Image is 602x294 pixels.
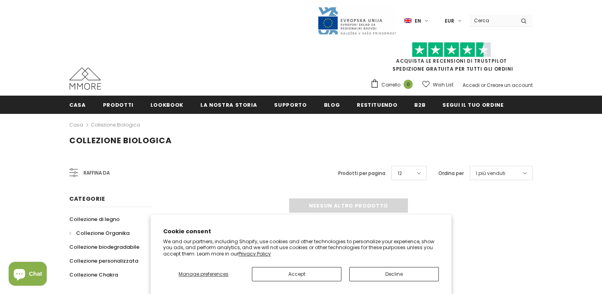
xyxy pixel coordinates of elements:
a: Blog [324,96,340,113]
a: Carrello 0 [370,79,417,91]
a: Acquista le recensioni di TrustPilot [396,58,507,64]
a: Collezione Chakra [69,268,118,282]
span: en [415,17,421,25]
a: Prodotti [103,96,133,113]
button: Decline [349,267,439,281]
img: Casi MMORE [69,67,101,90]
p: We and our partners, including Shopify, use cookies and other technologies to personalize your ex... [163,238,439,257]
span: Casa [69,101,86,109]
img: Javni Razpis [317,6,396,35]
a: Lookbook [150,96,183,113]
span: Lookbook [150,101,183,109]
a: Collezione biologica [91,121,140,128]
a: Wish List [422,78,453,92]
span: SPEDIZIONE GRATUITA PER TUTTI GLI ORDINI [370,46,533,72]
span: EUR [445,17,454,25]
span: Wish List [433,81,453,89]
span: 12 [398,169,402,177]
span: Manage preferences [179,271,229,277]
input: Search Site [469,15,515,26]
a: Collezione biodegradabile [69,240,139,254]
label: Ordina per [438,169,464,177]
span: Collezione biodegradabile [69,243,139,251]
span: Collezione biologica [69,135,172,146]
a: Creare un account [487,82,533,88]
button: Manage preferences [163,267,244,281]
span: La nostra storia [200,101,257,109]
span: Prodotti [103,101,133,109]
a: Privacy Policy [238,250,271,257]
a: La nostra storia [200,96,257,113]
span: I più venduti [476,169,505,177]
span: Collezione di legno [69,215,120,223]
span: Segui il tuo ordine [442,101,503,109]
a: Javni Razpis [317,17,396,24]
span: or [481,82,486,88]
a: Casa [69,96,86,113]
h2: Cookie consent [163,227,439,236]
a: Collezione Organika [69,226,130,240]
span: Raffina da [84,169,110,177]
span: Collezione Organika [76,229,130,237]
span: Carrello [381,81,400,89]
a: Accedi [463,82,480,88]
a: supporto [274,96,307,113]
span: B2B [414,101,425,109]
img: Fidati di Pilot Stars [412,42,491,58]
span: supporto [274,101,307,109]
a: Collezione personalizzata [69,254,138,268]
a: Segui il tuo ordine [442,96,503,113]
inbox-online-store-chat: Shopify online store chat [6,262,49,288]
a: Casa [69,120,83,130]
span: 0 [404,80,413,89]
img: i-lang-1.png [404,17,411,24]
a: Collezione di legno [69,212,120,226]
span: Categorie [69,195,105,203]
label: Prodotti per pagina [338,169,385,177]
button: Accept [252,267,341,281]
span: Restituendo [357,101,397,109]
a: B2B [414,96,425,113]
span: Collezione Chakra [69,271,118,279]
a: Restituendo [357,96,397,113]
span: Blog [324,101,340,109]
span: Collezione personalizzata [69,257,138,265]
